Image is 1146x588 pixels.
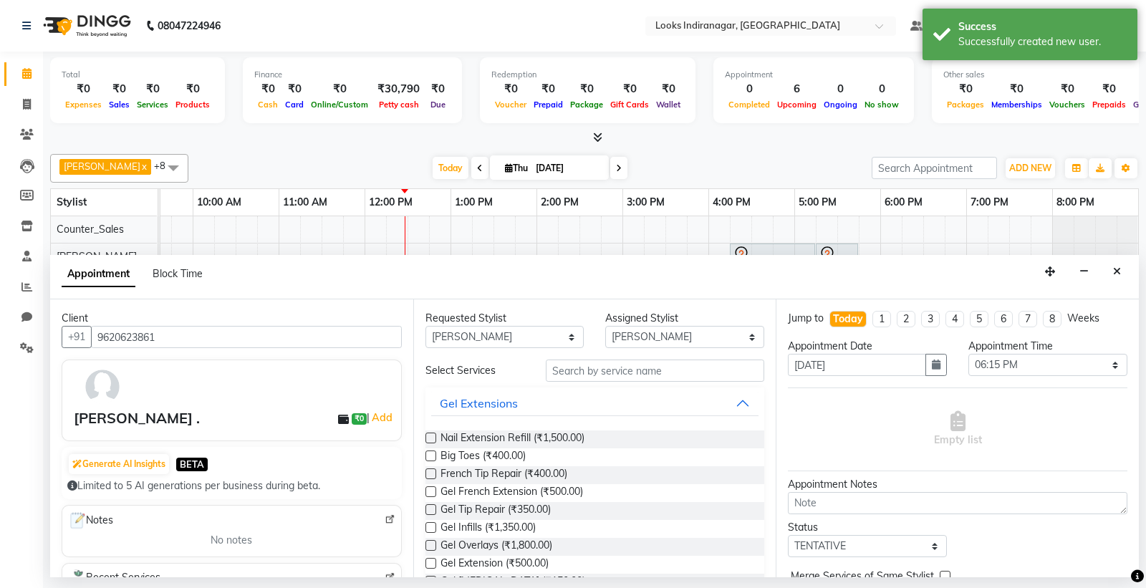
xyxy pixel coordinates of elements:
[172,81,213,97] div: ₹0
[367,409,395,426] span: |
[943,81,988,97] div: ₹0
[211,533,252,548] span: No notes
[193,192,245,213] a: 10:00 AM
[970,311,988,327] li: 5
[254,100,281,110] span: Cash
[788,339,947,354] div: Appointment Date
[133,100,172,110] span: Services
[958,19,1127,34] div: Success
[431,390,759,416] button: Gel Extensions
[64,160,140,172] span: [PERSON_NAME]
[154,160,176,171] span: +8
[425,81,451,97] div: ₹0
[861,100,902,110] span: No show
[491,81,530,97] div: ₹0
[427,100,449,110] span: Due
[774,81,820,97] div: 6
[872,311,891,327] li: 1
[172,100,213,110] span: Products
[140,160,147,172] a: x
[74,408,200,429] div: [PERSON_NAME] .
[817,246,857,276] div: LUZO NEW ., TK06, 05:15 PM-05:45 PM, [PERSON_NAME] Trimming
[607,81,653,97] div: ₹0
[415,363,535,378] div: Select Services
[440,448,526,466] span: Big Toes (₹400.00)
[365,192,416,213] a: 12:00 PM
[943,100,988,110] span: Packages
[1046,81,1089,97] div: ₹0
[1019,311,1037,327] li: 7
[1009,163,1051,173] span: ADD NEW
[491,69,684,81] div: Redemption
[451,192,496,213] a: 1:00 PM
[158,6,221,46] b: 08047224946
[1107,261,1127,283] button: Close
[352,413,367,425] span: ₹0
[501,163,531,173] span: Thu
[788,520,947,535] div: Status
[67,478,396,493] div: Limited to 5 AI generations per business during beta.
[1006,158,1055,178] button: ADD NEW
[62,261,135,287] span: Appointment
[1089,81,1130,97] div: ₹0
[530,100,567,110] span: Prepaid
[440,538,552,556] span: Gel Overlays (₹1,800.00)
[567,81,607,97] div: ₹0
[62,326,92,348] button: +91
[82,366,123,408] img: avatar
[968,339,1127,354] div: Appointment Time
[1046,100,1089,110] span: Vouchers
[281,100,307,110] span: Card
[68,511,113,530] span: Notes
[988,81,1046,97] div: ₹0
[967,192,1012,213] a: 7:00 PM
[440,430,584,448] span: Nail Extension Refill (₹1,500.00)
[372,81,425,97] div: ₹30,790
[791,569,934,587] span: Merge Services of Same Stylist
[731,246,814,276] div: LUZO NEW ., TK06, 04:15 PM-05:15 PM, Sr.Stylist Cut(F)
[820,81,861,97] div: 0
[57,250,137,263] span: [PERSON_NAME]
[440,502,551,520] span: Gel Tip Repair (₹350.00)
[774,100,820,110] span: Upcoming
[788,354,926,376] input: yyyy-mm-dd
[254,81,281,97] div: ₹0
[872,157,997,179] input: Search Appointment
[861,81,902,97] div: 0
[440,520,536,538] span: Gel Infills (₹1,350.00)
[653,100,684,110] span: Wallet
[988,100,1046,110] span: Memberships
[567,100,607,110] span: Package
[491,100,530,110] span: Voucher
[537,192,582,213] a: 2:00 PM
[605,311,764,326] div: Assigned Stylist
[307,81,372,97] div: ₹0
[440,466,567,484] span: French Tip Repair (₹400.00)
[37,6,135,46] img: logo
[62,81,105,97] div: ₹0
[433,157,468,179] span: Today
[279,192,331,213] a: 11:00 AM
[709,192,754,213] a: 4:00 PM
[91,326,402,348] input: Search by Name/Mobile/Email/Code
[958,34,1127,49] div: Successfully created new user.
[725,100,774,110] span: Completed
[176,458,208,471] span: BETA
[62,69,213,81] div: Total
[105,81,133,97] div: ₹0
[897,311,915,327] li: 2
[623,192,668,213] a: 3:00 PM
[833,312,863,327] div: Today
[934,411,982,448] span: Empty list
[1053,192,1098,213] a: 8:00 PM
[607,100,653,110] span: Gift Cards
[57,196,87,208] span: Stylist
[57,223,124,236] span: Counter_Sales
[994,311,1013,327] li: 6
[531,158,603,179] input: 2025-09-04
[440,556,549,574] span: Gel Extension (₹500.00)
[653,81,684,97] div: ₹0
[546,360,765,382] input: Search by service name
[425,311,584,326] div: Requested Stylist
[153,267,203,280] span: Block Time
